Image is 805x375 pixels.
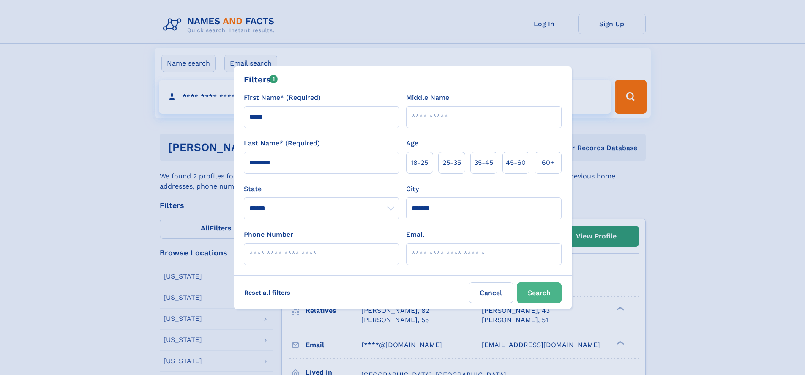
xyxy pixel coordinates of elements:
[506,158,526,168] span: 45‑60
[406,93,449,103] label: Middle Name
[406,184,419,194] label: City
[244,138,320,148] label: Last Name* (Required)
[406,138,418,148] label: Age
[517,282,562,303] button: Search
[244,184,399,194] label: State
[244,93,321,103] label: First Name* (Required)
[442,158,461,168] span: 25‑35
[244,73,278,86] div: Filters
[244,230,293,240] label: Phone Number
[411,158,428,168] span: 18‑25
[406,230,424,240] label: Email
[542,158,554,168] span: 60+
[239,282,296,303] label: Reset all filters
[469,282,513,303] label: Cancel
[474,158,493,168] span: 35‑45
